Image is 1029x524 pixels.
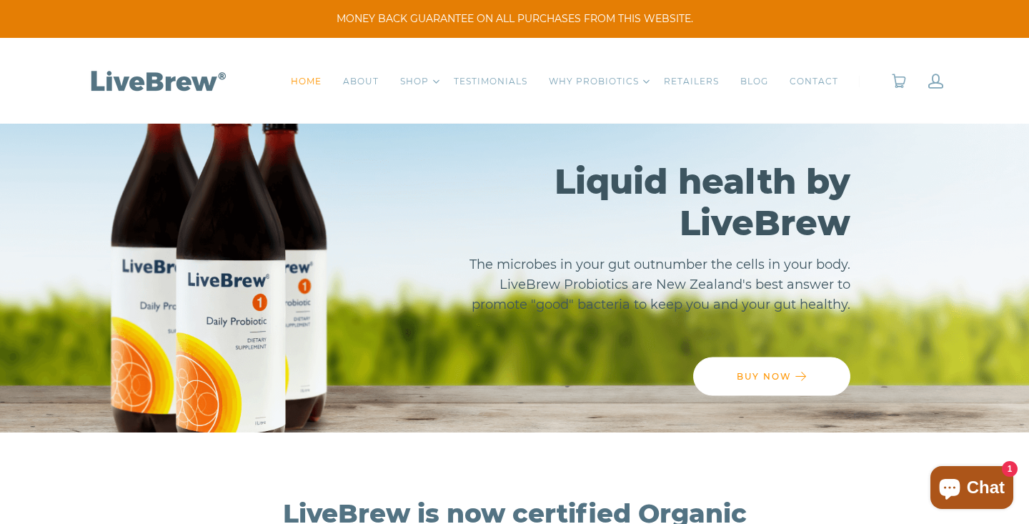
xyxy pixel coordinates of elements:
inbox-online-store-chat: Shopify online store chat [926,466,1018,513]
a: BLOG [740,74,768,89]
span: BUY NOW [737,370,792,381]
a: ABOUT [343,74,379,89]
a: SHOP [400,74,429,89]
img: LiveBrew [86,68,229,93]
h2: Liquid health by LiveBrew [466,160,850,243]
a: RETAILERS [664,74,719,89]
a: BUY NOW [693,357,850,395]
a: TESTIMONIALS [454,74,527,89]
span: MONEY BACK GUARANTEE ON ALL PURCHASES FROM THIS WEBSITE. [21,11,1008,26]
a: CONTACT [790,74,838,89]
a: WHY PROBIOTICS [549,74,639,89]
a: HOME [291,74,322,89]
p: The microbes in your gut outnumber the cells in your body. LiveBrew Probiotics are New Zealand's ... [466,254,850,314]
